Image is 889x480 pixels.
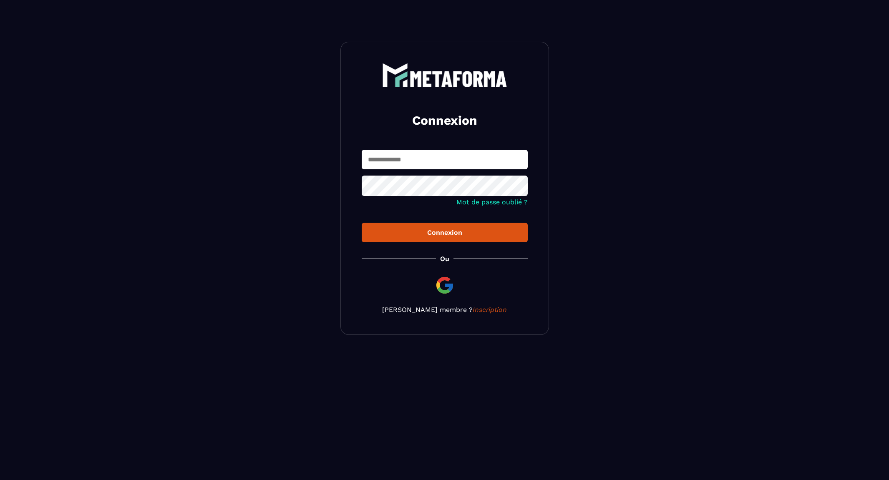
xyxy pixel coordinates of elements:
a: Mot de passe oublié ? [456,198,528,206]
img: google [435,275,455,295]
a: Inscription [473,306,507,314]
h2: Connexion [372,112,518,129]
div: Connexion [368,229,521,236]
button: Connexion [362,223,528,242]
a: logo [362,63,528,87]
img: logo [382,63,507,87]
p: Ou [440,255,449,263]
p: [PERSON_NAME] membre ? [362,306,528,314]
